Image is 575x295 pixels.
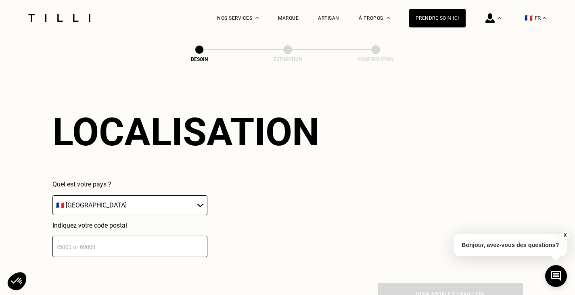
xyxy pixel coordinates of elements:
[159,56,240,62] div: Besoin
[335,56,416,62] div: Confirmation
[25,14,93,22] img: Logo du service de couturière Tilli
[485,13,495,23] img: icône connexion
[52,109,320,155] div: Localisation
[454,234,567,256] p: Bonjour, avez-vous des questions?
[387,17,390,19] img: Menu déroulant à propos
[543,17,546,19] img: menu déroulant
[525,14,533,22] span: 🇫🇷
[52,222,207,229] p: Indiquez votre code postal
[247,56,328,62] div: Estimation
[52,236,207,257] input: 75001 or 69008
[561,231,569,240] button: X
[498,17,501,19] img: Menu déroulant
[278,15,299,21] a: Marque
[409,9,466,27] a: Prendre soin ici
[255,17,259,19] img: Menu déroulant
[52,180,207,188] p: Quel est votre pays ?
[318,15,339,21] a: Artisan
